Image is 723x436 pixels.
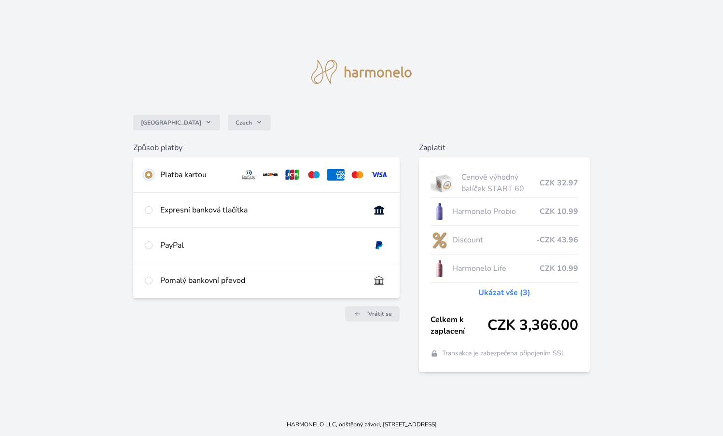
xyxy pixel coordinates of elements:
div: Expresní banková tlačítka [160,204,362,216]
img: paypal.svg [370,239,388,251]
button: Czech [228,115,271,130]
img: visa.svg [370,169,388,181]
img: CLEAN_PROBIO_se_stinem_x-lo.jpg [431,199,449,224]
img: discount-lo.png [431,228,449,252]
img: jcb.svg [283,169,301,181]
span: CZK 3,366.00 [487,317,578,334]
img: bankTransfer_IBAN.svg [370,275,388,286]
img: mc.svg [348,169,366,181]
img: CLEAN_LIFE_se_stinem_x-lo.jpg [431,256,449,281]
span: CZK 10.99 [540,263,578,274]
button: [GEOGRAPHIC_DATA] [133,115,220,130]
span: Vrátit se [368,310,392,318]
span: Discount [452,234,536,246]
h6: Způsob platby [133,142,399,154]
div: PayPal [160,239,362,251]
span: Transakce je zabezpečena připojením SSL [442,349,565,358]
span: Harmonelo Probio [452,206,539,217]
div: Platba kartou [160,169,232,181]
img: onlineBanking_CZ.svg [370,204,388,216]
img: logo.svg [311,60,412,84]
img: start.jpg [431,171,458,195]
div: Pomalý bankovní převod [160,275,362,286]
img: discover.svg [262,169,279,181]
span: [GEOGRAPHIC_DATA] [141,119,201,127]
span: Czech [236,119,252,127]
img: maestro.svg [305,169,323,181]
span: CZK 32.97 [540,177,578,189]
span: Cenově výhodný balíček START 60 [461,171,539,195]
span: Harmonelo Life [452,263,539,274]
img: amex.svg [327,169,345,181]
span: CZK 10.99 [540,206,578,217]
a: Vrátit se [345,306,400,322]
span: Celkem k zaplacení [431,314,487,337]
img: diners.svg [240,169,258,181]
span: -CZK 43.96 [536,234,578,246]
h6: Zaplatit [419,142,590,154]
a: Ukázat vše (3) [478,287,530,298]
